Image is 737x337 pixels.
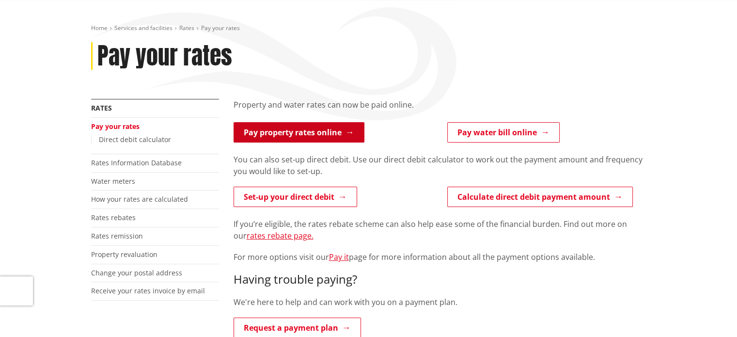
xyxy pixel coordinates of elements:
a: Set-up your direct debit [234,187,357,207]
p: We're here to help and can work with you on a payment plan. [234,296,646,308]
p: For more options visit our page for more information about all the payment options available. [234,251,646,263]
iframe: Messenger Launcher [692,296,727,331]
a: Rates [91,103,112,112]
a: Receive your rates invoice by email [91,286,205,295]
a: Pay it [329,252,349,262]
a: Rates rebates [91,213,136,222]
a: Pay your rates [91,122,140,131]
h1: Pay your rates [97,42,232,70]
span: Pay your rates [201,24,240,32]
a: Pay water bill online [447,122,560,143]
div: Property and water rates can now be paid online. [234,99,646,122]
a: Calculate direct debit payment amount [447,187,633,207]
a: Property revaluation [91,250,157,259]
a: Rates [179,24,194,32]
a: Change your postal address [91,268,182,277]
a: Rates Information Database [91,158,182,167]
a: Rates remission [91,231,143,241]
a: Water meters [91,177,135,186]
a: Direct debit calculator [99,135,171,144]
p: You can also set-up direct debit. Use our direct debit calculator to work out the payment amount ... [234,154,646,177]
nav: breadcrumb [91,24,646,32]
a: How your rates are calculated [91,194,188,204]
p: If you’re eligible, the rates rebate scheme can also help ease some of the financial burden. Find... [234,218,646,241]
h3: Having trouble paying? [234,273,646,287]
a: Pay property rates online [234,122,364,143]
a: Services and facilities [114,24,172,32]
a: rates rebate page. [247,230,314,241]
a: Home [91,24,108,32]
